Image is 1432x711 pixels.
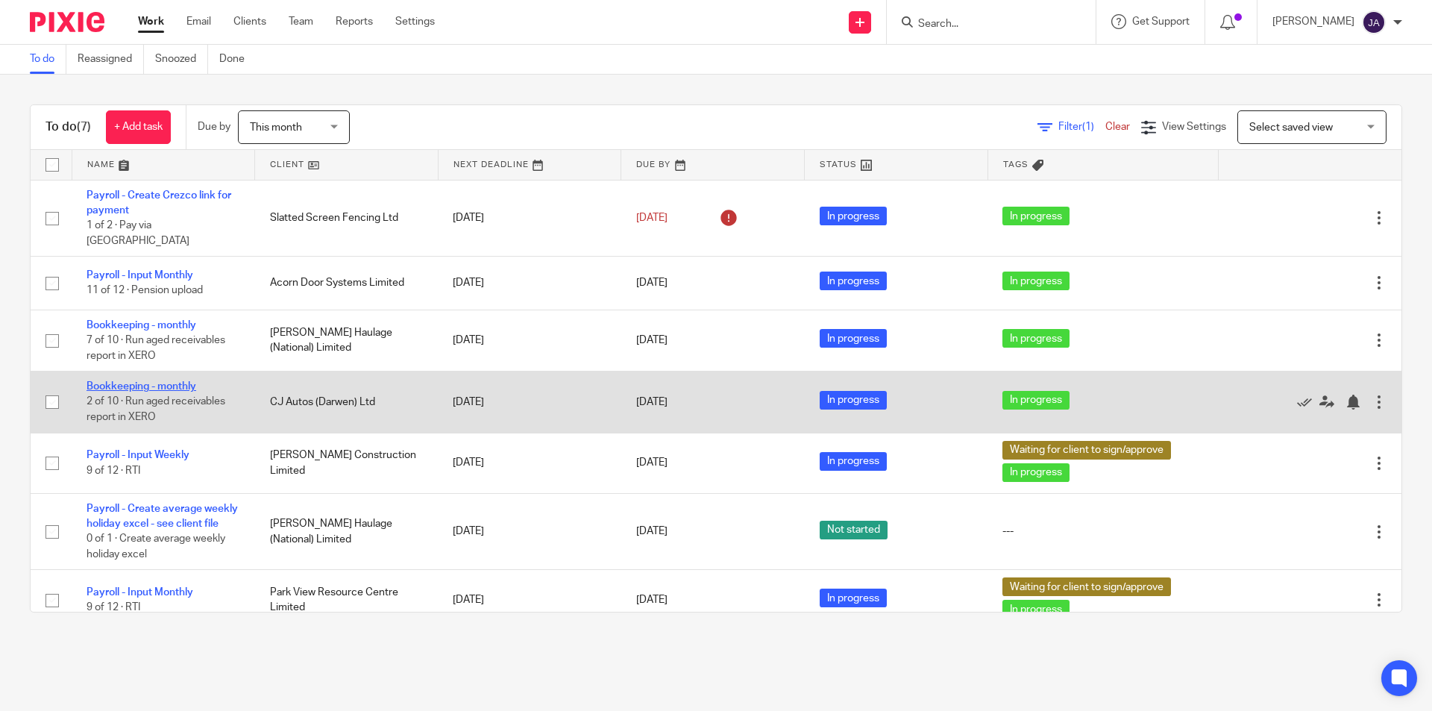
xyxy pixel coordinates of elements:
[438,257,621,310] td: [DATE]
[250,122,302,133] span: This month
[1105,122,1130,132] a: Clear
[289,14,313,29] a: Team
[87,320,196,331] a: Bookkeeping - monthly
[87,190,231,216] a: Payroll - Create Crezco link for payment
[1003,160,1029,169] span: Tags
[30,45,66,74] a: To do
[87,286,203,296] span: 11 of 12 · Pension upload
[1058,122,1105,132] span: Filter
[1002,600,1070,618] span: In progress
[820,452,887,471] span: In progress
[1002,463,1070,482] span: In progress
[636,526,668,536] span: [DATE]
[1249,122,1333,133] span: Select saved view
[255,257,439,310] td: Acorn Door Systems Limited
[636,213,668,223] span: [DATE]
[255,570,439,630] td: Park View Resource Centre Limited
[138,14,164,29] a: Work
[820,272,887,290] span: In progress
[1002,391,1070,410] span: In progress
[87,504,238,529] a: Payroll - Create average weekly holiday excel - see client file
[1132,16,1190,27] span: Get Support
[636,278,668,288] span: [DATE]
[186,14,211,29] a: Email
[1082,122,1094,132] span: (1)
[255,433,439,493] td: [PERSON_NAME] Construction Limited
[636,335,668,345] span: [DATE]
[1002,207,1070,225] span: In progress
[395,14,435,29] a: Settings
[155,45,208,74] a: Snoozed
[1002,272,1070,290] span: In progress
[87,587,193,598] a: Payroll - Input Monthly
[1002,524,1203,539] div: ---
[45,119,91,135] h1: To do
[820,521,888,539] span: Not started
[255,493,439,570] td: [PERSON_NAME] Haulage (National) Limited
[255,310,439,371] td: [PERSON_NAME] Haulage (National) Limited
[87,270,193,281] a: Payroll - Input Monthly
[198,119,230,134] p: Due by
[1272,14,1354,29] p: [PERSON_NAME]
[438,570,621,630] td: [DATE]
[87,603,140,613] span: 9 of 12 · RTI
[87,466,140,476] span: 9 of 12 · RTI
[87,381,196,392] a: Bookkeeping - monthly
[87,220,189,246] span: 1 of 2 · Pay via [GEOGRAPHIC_DATA]
[438,433,621,493] td: [DATE]
[820,207,887,225] span: In progress
[1162,122,1226,132] span: View Settings
[77,121,91,133] span: (7)
[255,372,439,433] td: CJ Autos (Darwen) Ltd
[820,329,887,348] span: In progress
[438,493,621,570] td: [DATE]
[1362,10,1386,34] img: svg%3E
[233,14,266,29] a: Clients
[30,12,104,32] img: Pixie
[87,335,225,361] span: 7 of 10 · Run aged receivables report in XERO
[636,595,668,605] span: [DATE]
[1002,329,1070,348] span: In progress
[87,397,225,423] span: 2 of 10 · Run aged receivables report in XERO
[438,310,621,371] td: [DATE]
[438,372,621,433] td: [DATE]
[87,534,225,560] span: 0 of 1 · Create average weekly holiday excel
[255,180,439,257] td: Slatted Screen Fencing Ltd
[917,18,1051,31] input: Search
[336,14,373,29] a: Reports
[820,391,887,410] span: In progress
[820,589,887,607] span: In progress
[1002,441,1171,460] span: Waiting for client to sign/approve
[438,180,621,257] td: [DATE]
[87,450,189,460] a: Payroll - Input Weekly
[219,45,256,74] a: Done
[1297,395,1319,410] a: Mark as done
[78,45,144,74] a: Reassigned
[1002,577,1171,596] span: Waiting for client to sign/approve
[636,458,668,469] span: [DATE]
[106,110,171,144] a: + Add task
[636,397,668,407] span: [DATE]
